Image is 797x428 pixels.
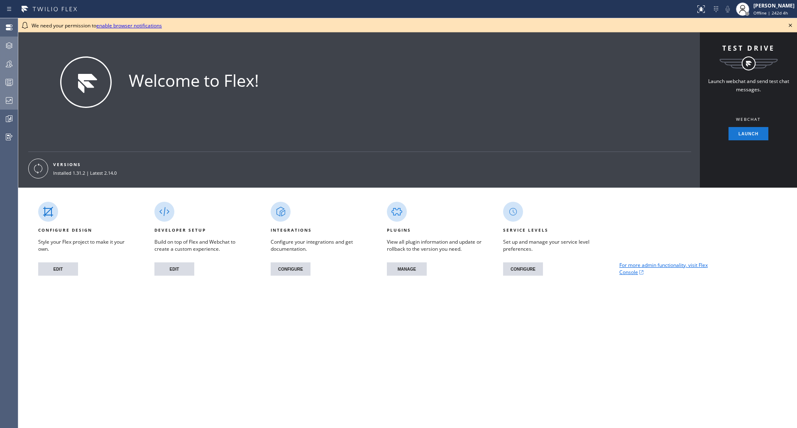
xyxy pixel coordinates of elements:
[722,43,775,53] div: TEST DRIVE
[753,10,788,16] span: Offline | 242d 4h
[707,77,790,94] div: Launch webchat and send test chat messages.
[729,127,768,140] button: Launch
[96,22,162,29] a: enable browser notifications
[503,225,548,235] div: SERVICE LEVELS
[271,262,310,276] button: CONFIGURE
[503,238,599,252] div: Set up and manage your service level preferences.
[722,3,733,15] button: Mute
[753,2,795,9] div: [PERSON_NAME]
[271,225,312,235] div: INTEGRATIONS
[736,116,761,122] div: WEBCHAT
[129,69,259,92] div: Welcome to Flex!
[38,238,134,252] div: Style your Flex project to make it your own.
[154,238,251,252] div: Build on top of Flex and Webchat to create a custom experience.
[53,169,126,178] div: Installed 1.31.2 | Latest 2.14.0
[53,159,126,169] div: VERSIONS
[619,262,716,276] a: For more admin functionality, visit Flex Console
[271,238,367,252] div: Configure your integrations and get documentation.
[387,225,411,235] div: PLUGINS
[387,262,427,276] button: MANAGE
[503,262,543,276] button: CONFIGURE
[38,262,78,276] button: EDIT
[154,262,194,276] button: EDIT
[32,22,162,29] span: We need your permission to
[154,225,206,235] div: DEVELOPER SETUP
[38,225,92,235] div: CONFIGURE DESIGN
[387,238,483,252] div: View all plugin information and update or rollback to the version you need.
